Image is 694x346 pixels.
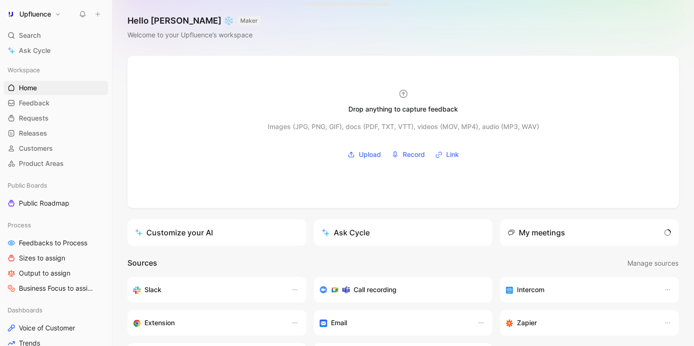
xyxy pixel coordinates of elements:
button: View actions [95,323,104,333]
button: View actions [95,253,104,263]
a: Requests [4,111,108,125]
button: View actions [95,199,104,208]
span: Ask Cycle [19,45,51,56]
span: Requests [19,113,49,123]
div: Dashboards [4,303,108,317]
span: Manage sources [627,258,678,269]
a: Customize your AI [127,219,306,246]
div: Customize your AI [135,227,213,238]
button: MAKER [237,16,261,26]
h3: Intercom [517,284,544,295]
a: Product Areas [4,156,108,171]
div: Docs, images, videos, audio files, links & more [311,5,355,8]
span: Process [8,220,31,230]
div: Record & transcribe meetings from Zoom, Meet & Teams. [320,284,480,295]
img: Upfluence [6,9,16,19]
span: Business Focus to assign [19,284,95,293]
button: Upload [344,147,384,162]
button: View actions [95,238,104,248]
span: Product Areas [19,159,64,168]
span: Link [446,149,459,160]
a: Output to assign [4,266,108,280]
div: Search [4,28,108,43]
div: Public BoardsPublic Roadmap [4,178,108,210]
h3: Slack [144,284,161,295]
span: Releases [19,129,47,138]
div: Welcome to your Upfluence’s workspace [127,29,261,41]
a: Feedback [4,96,108,110]
span: Voice of Customer [19,323,75,333]
span: Customers [19,144,53,153]
div: Sync your customers, send feedback and get updates in Slack [133,284,282,295]
div: My meetings [508,227,565,238]
a: Sizes to assign [4,251,108,265]
a: Voice of Customer [4,321,108,335]
div: Public Boards [4,178,108,192]
span: Output to assign [19,268,70,278]
a: Feedbacks to Process [4,236,108,250]
div: Sync your customers, send feedback and get updates in Intercom [506,284,654,295]
span: Home [19,83,37,93]
span: Public Boards [8,181,47,190]
span: Feedback [19,98,50,108]
h2: Sources [127,257,157,269]
div: Process [4,218,108,232]
button: View actions [95,268,104,278]
div: Capture feedback from thousands of sources with Zapier (survey results, recordings, sheets, etc). [506,317,654,329]
h3: Extension [144,317,175,329]
span: Upload [359,149,381,160]
h1: Hello [PERSON_NAME] ❄️ [127,15,261,26]
div: Drop anything to capture feedback [348,104,458,115]
button: Manage sources [627,257,679,269]
a: Public Roadmap [4,196,108,210]
button: Link [432,147,462,162]
a: Home [4,81,108,95]
div: Ask Cycle [322,227,370,238]
a: Releases [4,126,108,140]
span: Sizes to assign [19,253,65,263]
span: Feedbacks to Process [19,238,87,248]
h3: Email [331,317,347,329]
button: View actions [95,284,104,293]
span: Workspace [8,65,40,75]
button: UpfluenceUpfluence [4,8,63,21]
div: Workspace [4,63,108,77]
a: Ask Cycle [4,43,108,58]
div: Drop anything here to capture feedback [311,0,355,4]
a: Business Focus to assign [4,281,108,295]
span: Record [403,149,425,160]
h3: Call recording [354,284,397,295]
h3: Zapier [517,317,537,329]
div: Capture feedback from anywhere on the web [133,317,282,329]
h1: Upfluence [19,10,51,18]
div: Forward emails to your feedback inbox [320,317,468,329]
button: Ask Cycle [314,219,493,246]
span: Search [19,30,41,41]
div: ProcessFeedbacks to ProcessSizes to assignOutput to assignBusiness Focus to assign [4,218,108,295]
a: Customers [4,141,108,156]
span: Public Roadmap [19,199,69,208]
span: Dashboards [8,305,42,315]
div: Images (JPG, PNG, GIF), docs (PDF, TXT, VTT), videos (MOV, MP4), audio (MP3, WAV) [268,121,539,132]
button: Record [388,147,428,162]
